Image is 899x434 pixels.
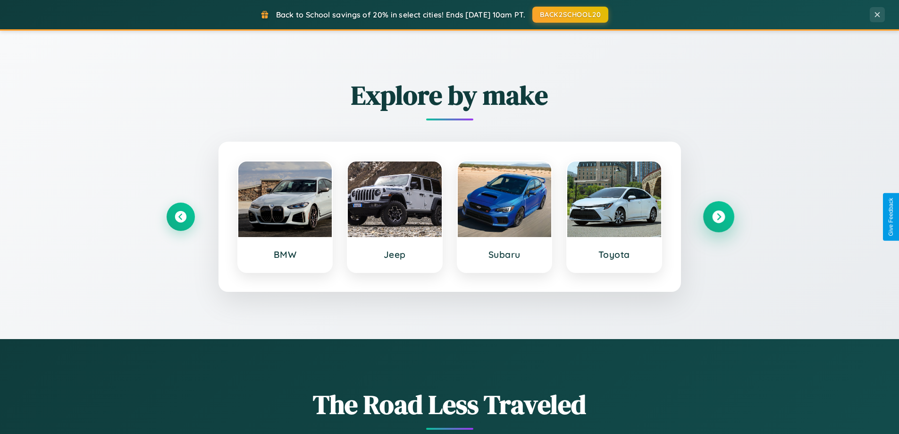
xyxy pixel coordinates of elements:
[167,386,733,423] h1: The Road Less Traveled
[577,249,652,260] h3: Toyota
[467,249,542,260] h3: Subaru
[888,198,894,236] div: Give Feedback
[357,249,432,260] h3: Jeep
[167,77,733,113] h2: Explore by make
[276,10,525,19] span: Back to School savings of 20% in select cities! Ends [DATE] 10am PT.
[532,7,608,23] button: BACK2SCHOOL20
[248,249,323,260] h3: BMW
